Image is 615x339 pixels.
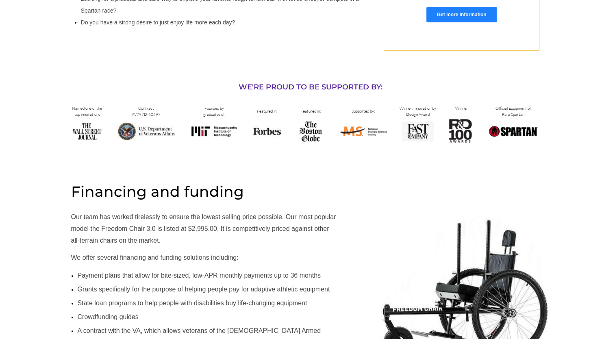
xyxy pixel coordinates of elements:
[203,106,225,117] span: Founded by graduates of:
[78,313,139,320] span: Crowdfunding guides
[132,106,161,117] span: Contract #V797D-60697
[29,196,99,212] input: Get more information
[71,183,244,200] span: Financing and funding
[81,19,235,26] span: Do you have a strong desire to just enjoy life more each day?
[352,109,375,114] span: Supported by:
[300,109,321,114] span: Featured in:
[455,106,468,111] span: Winner
[495,106,531,117] span: Official Equipment of Para Spartan
[71,213,336,244] span: Our team has worked tirelessly to ensure the lowest selling price possible. Our most popular mode...
[400,106,436,117] span: Winner, Innovation by Design Award
[72,106,102,117] span: Named one of the top innovations
[78,286,330,293] span: Grants specifically for the purpose of helping people pay for adaptive athletic equipment
[257,109,277,114] span: Featured in:
[71,254,239,261] span: We offer several financing and funding solutions including:
[239,83,382,91] span: WE'RE PROUD TO BE SUPPORTED BY:
[78,300,307,306] span: State loan programs to help people with disabilities buy life-changing equipment
[78,272,321,279] span: Payment plans that allow for bite-sized, low-APR monthly payments up to 36 months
